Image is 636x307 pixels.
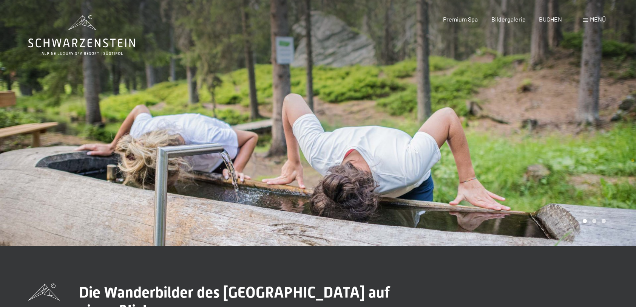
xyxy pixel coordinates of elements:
[491,16,526,23] a: Bildergalerie
[580,219,606,223] div: Carousel Pagination
[583,219,587,223] div: Carousel Page 1 (Current Slide)
[602,219,606,223] div: Carousel Page 3
[592,219,596,223] div: Carousel Page 2
[539,16,562,23] a: BUCHEN
[590,16,606,23] span: Menü
[443,16,478,23] a: Premium Spa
